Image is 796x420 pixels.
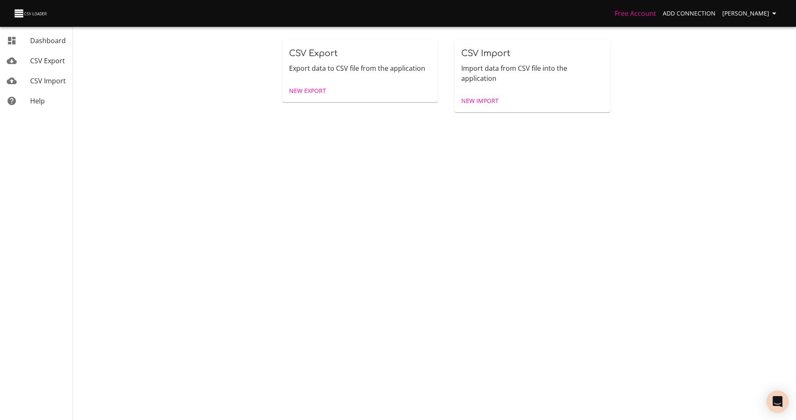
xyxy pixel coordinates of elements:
[615,9,656,18] a: Free Account
[30,96,45,106] span: Help
[722,8,779,19] span: [PERSON_NAME]
[663,8,716,19] span: Add Connection
[289,86,326,96] span: New Export
[461,96,499,106] span: New Import
[30,36,66,45] span: Dashboard
[767,391,789,413] div: Open Intercom Messenger
[659,6,719,21] a: Add Connection
[30,56,65,65] span: CSV Export
[13,8,49,19] img: CSV Loader
[289,63,432,73] p: Export data to CSV file from the application
[461,49,510,58] span: CSV Import
[289,49,338,58] span: CSV Export
[286,83,329,99] a: New Export
[458,93,502,109] a: New Import
[719,6,783,21] button: [PERSON_NAME]
[30,76,66,85] span: CSV Import
[461,63,604,83] p: Import data from CSV file into the application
